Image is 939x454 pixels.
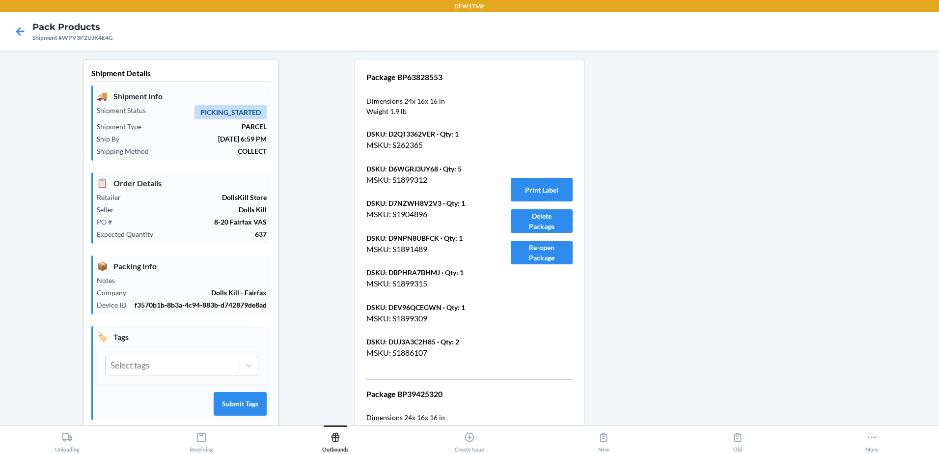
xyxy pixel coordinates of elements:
[366,243,487,255] p: MSKU: S1891489
[805,426,939,453] button: More
[97,259,267,273] p: Packing Info
[149,121,267,132] p: PARCEL
[134,426,268,453] button: Receiving
[366,233,487,243] p: DSKU: D9NPN8UBFCK · Qty: 1
[161,229,267,239] p: 637
[32,33,113,42] div: Shipment #WPV3P2UJK4E4G
[454,2,485,11] p: DFW1TMP
[671,426,805,453] button: Old
[366,312,487,324] p: MSKU: S1899309
[366,129,487,139] p: DSKU: D2QT3362VER · Qty: 1
[366,106,407,116] p: Weight 1.9 lb
[97,300,135,310] p: Device ID
[97,287,134,298] p: Company
[190,428,213,453] div: Receiving
[97,192,129,202] p: Retailer
[97,204,122,215] p: Seller
[55,428,80,453] div: Unloading
[97,275,123,285] p: Notes
[134,287,267,298] p: Dolls Kill - Fairfax
[366,96,445,106] p: Dimensions 24 x 16 x 16 in
[97,217,120,227] p: PO #
[135,300,267,310] p: f3570b1b-8b3a-4c94-883b-d742879de8ad
[157,146,267,156] p: COLLECT
[214,392,267,416] button: Submit Tags
[110,359,149,372] div: Select tags
[366,267,487,278] p: DSKU: DBPHRA7BHMJ · Qty: 1
[366,278,487,289] p: MSKU: S1899315
[366,164,487,174] p: DSKU: D6WGRJ3UY68 · Qty: 5
[97,121,149,132] p: Shipment Type
[366,302,487,312] p: DSKU: DEV96QCEGWN · Qty: 1
[97,105,154,115] p: Shipment Status
[322,428,349,453] div: Outbounds
[865,428,878,453] div: More
[129,192,267,202] p: DollsKill Store
[97,330,267,343] p: Tags
[511,241,573,264] button: Re-open Package
[402,426,536,453] button: Create Issue
[97,176,267,190] p: Order Details
[97,146,157,156] p: Shipping Method
[366,347,487,359] p: MSKU: S1886107
[455,428,484,453] div: Create Issue
[97,330,108,343] span: 🏷️
[194,105,267,119] span: PICKING_STARTED
[122,204,267,215] p: Dolls Kill
[511,178,573,201] button: Print Label
[97,229,161,239] p: Expected Quantity
[598,428,609,453] div: New
[97,89,108,103] span: 🚚
[91,67,271,82] p: Shipment Details
[366,337,487,347] p: DSKU: DUJ3A3C2H85 · Qty: 2
[366,388,487,400] p: Package BP39425320
[366,139,487,151] p: MSKU: S262365
[97,259,108,273] span: 📦
[537,426,671,453] button: New
[366,208,487,220] p: MSKU: S1904896
[366,174,487,186] p: MSKU: S1899312
[366,423,407,433] p: Weight 1.9 lb
[511,209,573,233] button: Delete Package
[127,134,267,144] p: [DATE] 6:59 PM
[120,217,267,227] p: 8-20 Fairfax VAS
[268,426,402,453] button: Outbounds
[366,198,487,208] p: DSKU: D7NZWH8V2V3 · Qty: 1
[366,71,487,83] p: Package BP63828553
[732,428,743,453] div: Old
[97,89,267,103] p: Shipment Info
[97,176,108,190] span: 📋
[97,134,127,144] p: Ship By
[366,412,445,423] p: Dimensions 24 x 16 x 16 in
[32,21,113,33] h4: Pack Products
